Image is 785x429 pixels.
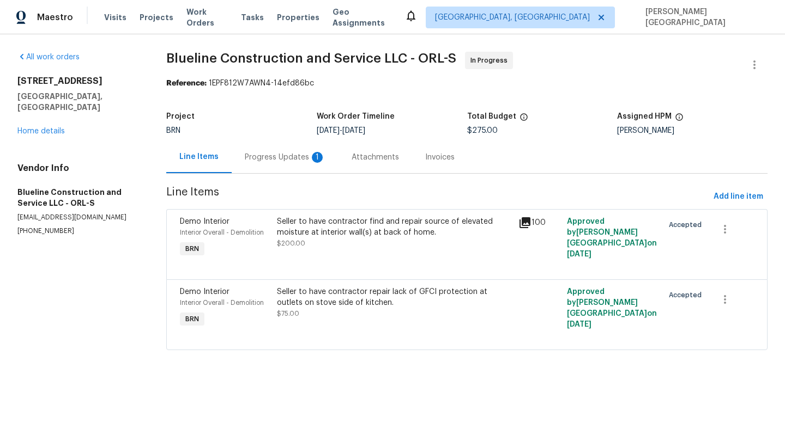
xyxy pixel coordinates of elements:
div: Progress Updates [245,152,325,163]
span: Approved by [PERSON_NAME][GEOGRAPHIC_DATA] on [567,288,657,328]
div: Line Items [179,151,219,162]
span: In Progress [470,55,512,66]
h5: Total Budget [467,113,516,120]
div: [PERSON_NAME] [617,127,768,134]
span: Approved by [PERSON_NAME][GEOGRAPHIC_DATA] on [567,218,657,258]
p: [PHONE_NUMBER] [17,226,140,236]
h5: Work Order Timeline [317,113,395,120]
span: Accepted [669,219,706,230]
span: Line Items [166,187,709,207]
h5: Project [166,113,195,120]
span: BRN [166,127,180,134]
h5: Assigned HPM [617,113,672,120]
h5: [GEOGRAPHIC_DATA], [GEOGRAPHIC_DATA] [17,91,140,113]
span: $200.00 [277,240,305,247]
span: BRN [181,243,203,254]
span: Work Orders [186,7,228,28]
h2: [STREET_ADDRESS] [17,76,140,87]
span: The hpm assigned to this work order. [675,113,684,127]
div: Attachments [352,152,399,163]
span: [GEOGRAPHIC_DATA], [GEOGRAPHIC_DATA] [435,12,590,23]
b: Reference: [166,79,207,87]
button: Add line item [709,187,768,207]
p: [EMAIL_ADDRESS][DOMAIN_NAME] [17,213,140,222]
a: Home details [17,127,65,135]
span: $75.00 [277,310,299,317]
span: - [317,127,365,134]
span: [DATE] [567,321,591,328]
span: [DATE] [342,127,365,134]
span: Interior Overall - Demolition [180,229,264,236]
span: [PERSON_NAME][GEOGRAPHIC_DATA] [641,7,769,28]
span: Demo Interior [180,218,230,225]
span: Demo Interior [180,288,230,296]
span: Add line item [714,190,763,204]
div: 100 [518,216,560,229]
span: Projects [140,12,173,23]
span: [DATE] [317,127,340,134]
div: Seller to have contractor repair lack of GFCI protection at outlets on stove side of kitchen. [277,286,512,308]
span: BRN [181,314,203,324]
span: Interior Overall - Demolition [180,299,264,306]
span: Accepted [669,290,706,301]
h5: Blueline Construction and Service LLC - ORL-S [17,187,140,209]
div: Seller to have contractor find and repair source of elevated moisture at interior wall(s) at back... [277,216,512,238]
span: Blueline Construction and Service LLC - ORL-S [166,52,456,65]
span: Geo Assignments [333,7,391,28]
div: 1EPF812W7AWN4-14efd86bc [166,78,768,89]
span: Tasks [241,14,264,21]
a: All work orders [17,53,80,61]
h4: Vendor Info [17,163,140,174]
div: 1 [312,152,323,163]
span: Visits [104,12,126,23]
span: Properties [277,12,319,23]
span: $275.00 [467,127,498,134]
span: [DATE] [567,250,591,258]
span: Maestro [37,12,73,23]
div: Invoices [425,152,455,163]
span: The total cost of line items that have been proposed by Opendoor. This sum includes line items th... [520,113,528,127]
